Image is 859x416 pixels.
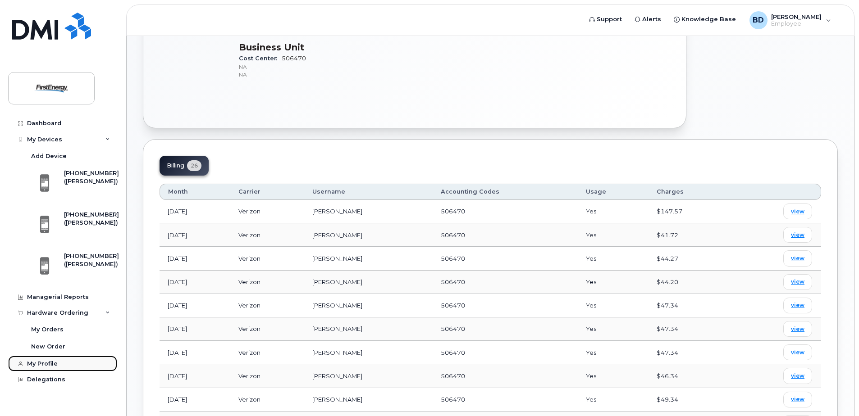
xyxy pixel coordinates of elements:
[304,364,433,388] td: [PERSON_NAME]
[791,231,804,239] span: view
[230,317,305,341] td: Verizon
[239,71,449,78] p: NA
[239,42,449,53] h3: Business Unit
[230,200,305,223] td: Verizon
[304,341,433,364] td: [PERSON_NAME]
[597,15,622,24] span: Support
[160,200,230,223] td: [DATE]
[304,317,433,341] td: [PERSON_NAME]
[578,200,649,223] td: Yes
[583,10,628,28] a: Support
[230,294,305,317] td: Verizon
[304,271,433,294] td: [PERSON_NAME]
[578,388,649,411] td: Yes
[783,392,812,407] a: view
[441,208,465,215] span: 506470
[441,255,465,262] span: 506470
[239,55,449,78] span: 506470
[783,274,812,290] a: view
[657,254,724,263] div: $44.27
[578,184,649,200] th: Usage
[628,10,667,28] a: Alerts
[578,341,649,364] td: Yes
[230,388,305,411] td: Verizon
[578,223,649,247] td: Yes
[657,301,724,310] div: $47.34
[791,278,804,286] span: view
[160,223,230,247] td: [DATE]
[783,298,812,313] a: view
[160,364,230,388] td: [DATE]
[441,231,465,239] span: 506470
[441,278,465,285] span: 506470
[160,341,230,364] td: [DATE]
[657,278,724,286] div: $44.20
[783,203,812,219] a: view
[791,348,804,357] span: view
[230,364,305,388] td: Verizon
[160,317,230,341] td: [DATE]
[304,184,433,200] th: Username
[230,223,305,247] td: Verizon
[657,207,724,216] div: $147.57
[230,341,305,364] td: Verizon
[743,11,837,29] div: Bryan Derenburger
[771,20,822,27] span: Employee
[753,15,764,26] span: BD
[441,372,465,380] span: 506470
[230,247,305,270] td: Verizon
[441,302,465,309] span: 506470
[791,395,804,403] span: view
[783,250,812,266] a: view
[160,294,230,317] td: [DATE]
[791,325,804,333] span: view
[230,184,305,200] th: Carrier
[160,271,230,294] td: [DATE]
[578,247,649,270] td: Yes
[578,364,649,388] td: Yes
[791,254,804,262] span: view
[667,10,742,28] a: Knowledge Base
[783,321,812,337] a: view
[783,227,812,243] a: view
[578,271,649,294] td: Yes
[649,184,732,200] th: Charges
[657,395,724,404] div: $49.34
[239,63,449,71] p: NA
[657,372,724,380] div: $46.34
[791,208,804,216] span: view
[657,231,724,240] div: $41.72
[820,377,852,409] iframe: Messenger Launcher
[304,200,433,223] td: [PERSON_NAME]
[441,396,465,403] span: 506470
[304,223,433,247] td: [PERSON_NAME]
[642,15,661,24] span: Alerts
[791,301,804,309] span: view
[230,271,305,294] td: Verizon
[657,348,724,357] div: $47.34
[681,15,736,24] span: Knowledge Base
[791,372,804,380] span: view
[441,325,465,332] span: 506470
[578,317,649,341] td: Yes
[783,368,812,384] a: view
[304,247,433,270] td: [PERSON_NAME]
[160,247,230,270] td: [DATE]
[578,294,649,317] td: Yes
[783,344,812,360] a: view
[160,184,230,200] th: Month
[771,13,822,20] span: [PERSON_NAME]
[433,184,577,200] th: Accounting Codes
[657,325,724,333] div: $47.34
[239,55,282,62] span: Cost Center
[304,294,433,317] td: [PERSON_NAME]
[304,388,433,411] td: [PERSON_NAME]
[160,388,230,411] td: [DATE]
[441,349,465,356] span: 506470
